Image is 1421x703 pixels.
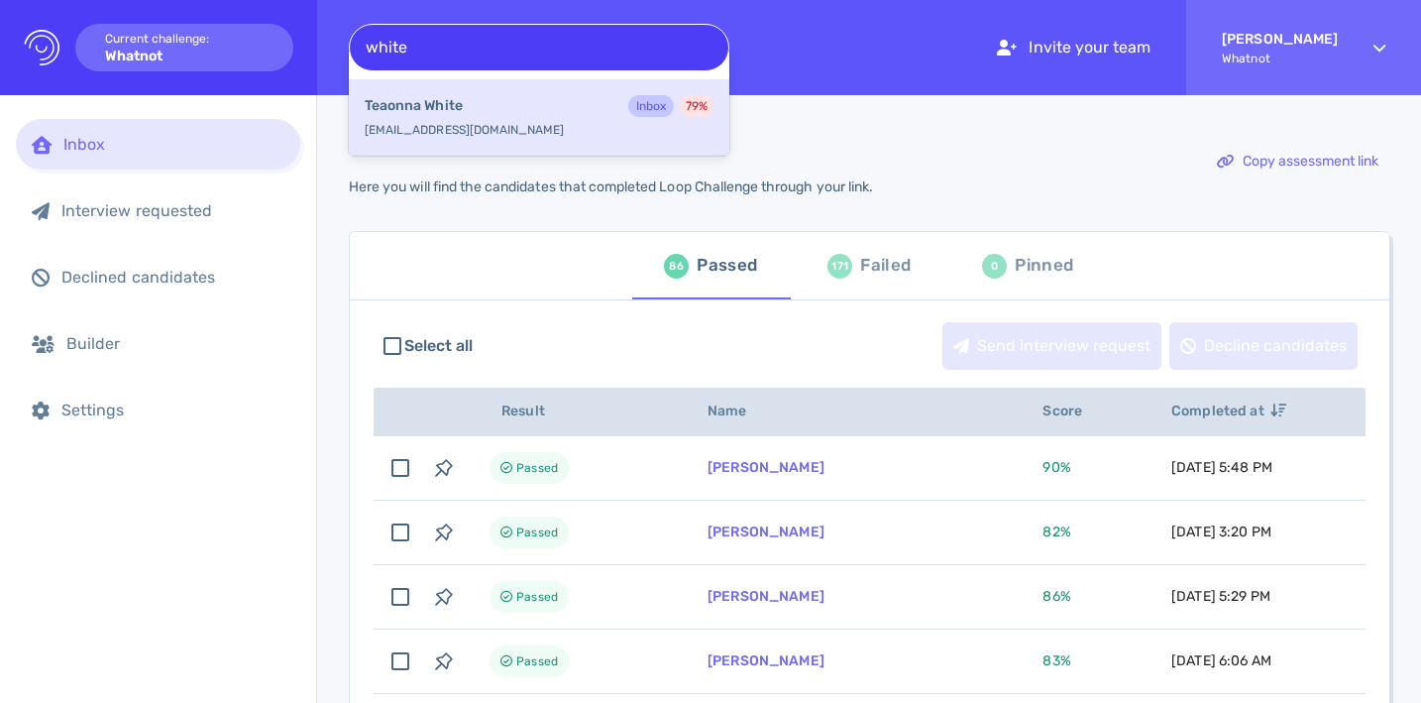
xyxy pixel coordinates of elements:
[516,585,558,609] span: Passed
[61,268,284,287] div: Declined candidates
[680,95,713,117] div: 79 %
[404,334,474,358] span: Select all
[1171,524,1271,540] span: [DATE] 3:20 PM
[1042,459,1070,476] span: 90 %
[708,588,824,605] a: [PERSON_NAME]
[982,254,1007,279] div: 0
[1171,403,1286,419] span: Completed at
[365,95,463,117] b: Teaonna White
[1171,652,1271,669] span: [DATE] 6:06 AM
[664,254,689,279] div: 86
[349,79,729,156] div: [EMAIL_ADDRESS][DOMAIN_NAME]
[63,135,284,154] div: Inbox
[516,456,558,480] span: Passed
[1222,52,1338,65] span: Whatnot
[1042,652,1070,669] span: 83 %
[1222,31,1338,48] strong: [PERSON_NAME]
[516,649,558,673] span: Passed
[61,201,284,220] div: Interview requested
[1042,588,1070,605] span: 86 %
[66,334,284,353] div: Builder
[1042,524,1070,540] span: 82 %
[860,251,911,281] div: Failed
[1206,138,1389,185] button: Copy assessment link
[1207,139,1388,184] div: Copy assessment link
[466,388,684,436] th: Result
[708,652,824,669] a: [PERSON_NAME]
[1015,251,1073,281] div: Pinned
[1171,588,1270,605] span: [DATE] 5:29 PM
[708,459,824,476] a: [PERSON_NAME]
[697,251,757,281] div: Passed
[1169,322,1358,370] button: Decline candidates
[943,323,1160,369] div: Send interview request
[708,524,824,540] a: [PERSON_NAME]
[349,178,873,195] div: Here you will find the candidates that completed Loop Challenge through your link.
[942,322,1161,370] button: Send interview request
[628,95,674,117] div: Inbox
[1171,459,1272,476] span: [DATE] 5:48 PM
[1042,403,1104,419] span: Score
[708,403,769,419] span: Name
[516,521,558,544] span: Passed
[1170,323,1357,369] div: Decline candidates
[61,401,284,419] div: Settings
[827,254,852,279] div: 171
